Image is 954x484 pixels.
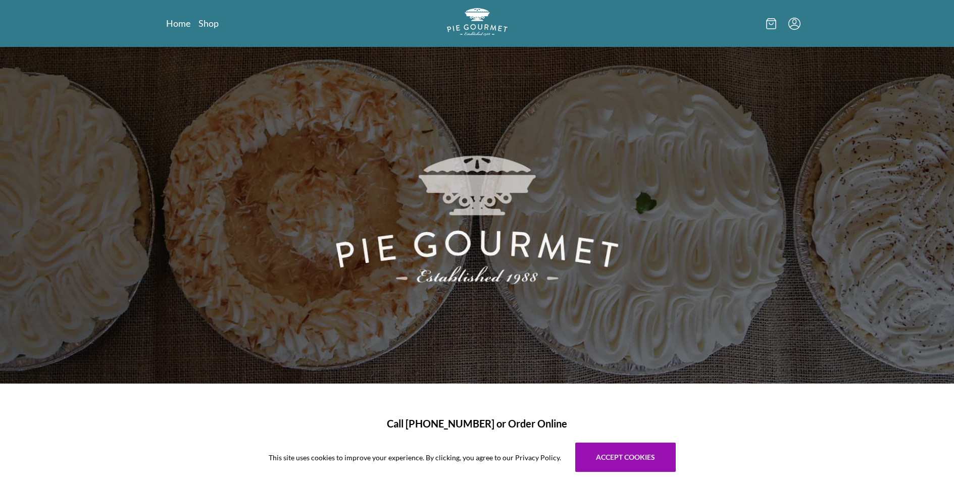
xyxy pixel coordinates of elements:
[166,17,190,29] a: Home
[269,452,561,463] span: This site uses cookies to improve your experience. By clicking, you agree to our Privacy Policy.
[198,17,219,29] a: Shop
[575,443,676,472] button: Accept cookies
[447,8,508,36] img: logo
[788,18,800,30] button: Menu
[178,416,776,431] h1: Call [PHONE_NUMBER] or Order Online
[447,8,508,39] a: Logo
